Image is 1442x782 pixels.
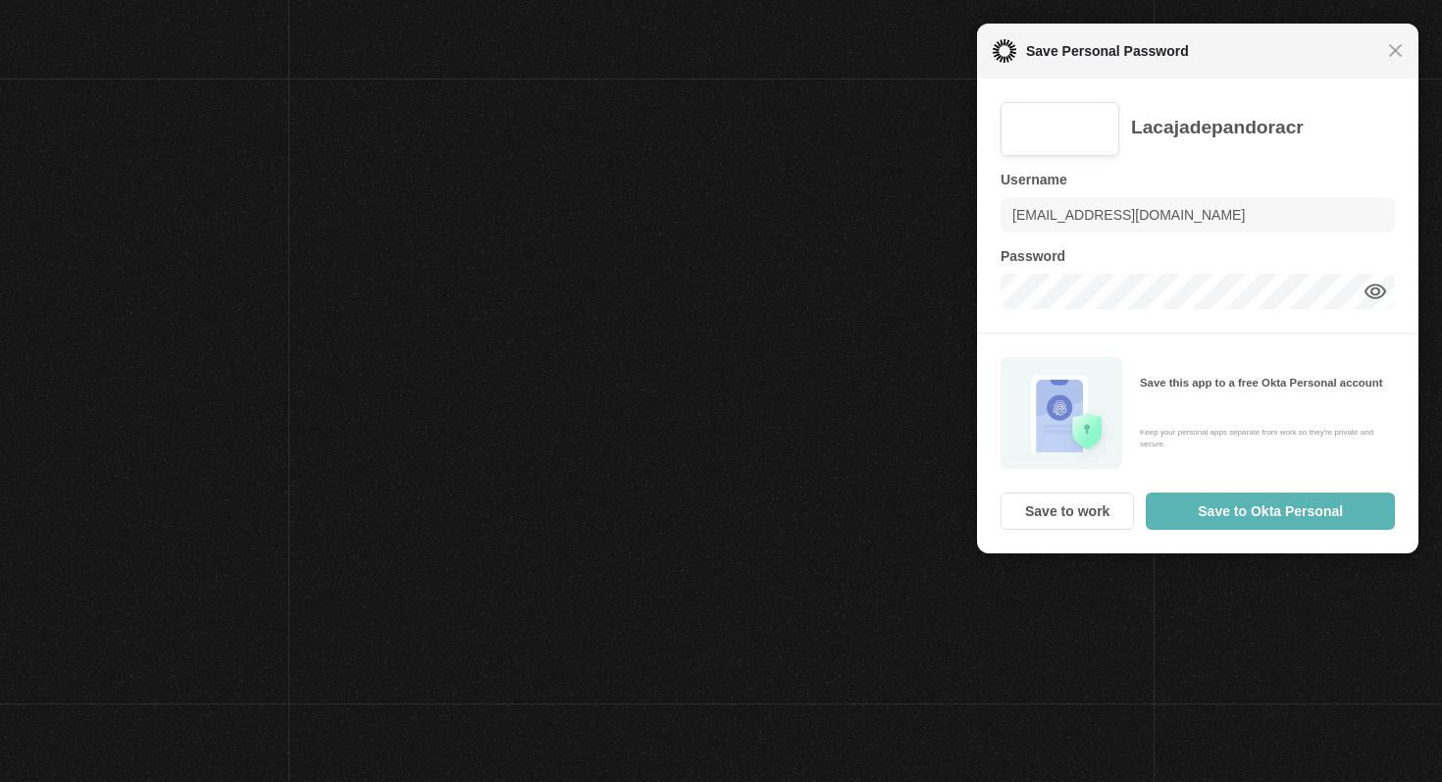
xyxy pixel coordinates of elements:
span: Keep your personal apps separate from work so they're private and secure. [1140,427,1389,450]
button: Save to Okta Personal [1146,493,1395,530]
div: Lacajadepandoracr [1131,116,1304,140]
h6: Username [1001,168,1395,191]
button: Save to work [1001,493,1134,530]
span: Close [1388,43,1403,58]
span: Save Personal Password [1016,39,1388,63]
h5: Save this app to a free Okta Personal account [1140,376,1389,391]
h6: Password [1001,244,1395,268]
